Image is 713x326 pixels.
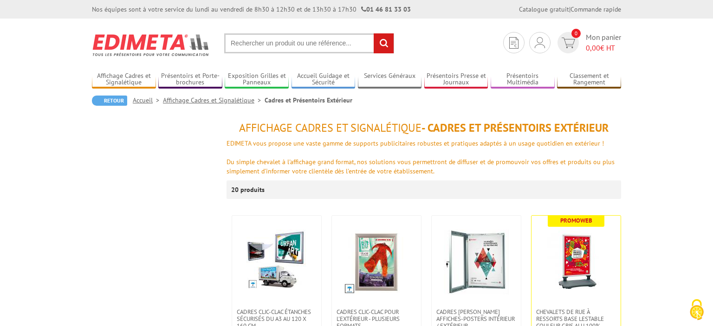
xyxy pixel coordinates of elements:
a: Affichage Cadres et Signalétique [92,72,156,87]
h1: - Cadres et Présentoirs Extérieur [227,122,621,134]
a: Présentoirs et Porte-brochures [158,72,222,87]
a: Commande rapide [570,5,621,13]
img: Chevalets de rue à ressorts base lestable couleur Gris Alu 100% waterproof/ étanche [544,230,609,294]
div: EDIMETA vous propose une vaste gamme de supports publicitaires robustes et pratiques adaptés à un... [227,139,621,148]
strong: 01 46 81 33 03 [361,5,411,13]
a: Affichage Cadres et Signalétique [163,96,265,104]
img: Cookies (fenêtre modale) [685,298,708,321]
a: Classement et Rangement [557,72,621,87]
p: 20 produits [231,180,266,199]
a: Catalogue gratuit [519,5,569,13]
a: Retour [92,96,127,106]
span: Affichage Cadres et Signalétique [239,121,421,135]
input: Rechercher un produit ou une référence... [224,33,394,53]
input: rechercher [374,33,394,53]
b: Promoweb [560,217,592,224]
span: Mon panier [586,32,621,53]
img: devis rapide [509,37,519,49]
span: 0,00 [586,43,600,52]
div: | [519,5,621,14]
span: 0 [571,29,581,38]
img: Cadres Clic-Clac pour l'extérieur - PLUSIEURS FORMATS [344,230,409,294]
a: Présentoirs Presse et Journaux [424,72,488,87]
a: devis rapide 0 Mon panier 0,00€ HT [555,32,621,53]
div: Du simple chevalet à l'affichage grand format, nos solutions vous permettront de diffuser et de p... [227,157,621,176]
button: Cookies (fenêtre modale) [681,294,713,326]
img: Edimeta [92,28,210,62]
a: Présentoirs Multimédia [491,72,555,87]
img: Cadres Clic-Clac étanches sécurisés du A3 au 120 x 160 cm [246,230,307,290]
span: € HT [586,43,621,53]
a: Accueil Guidage et Sécurité [292,72,356,87]
a: Services Généraux [358,72,422,87]
a: Accueil [133,96,163,104]
img: Cadres vitrines affiches-posters intérieur / extérieur [444,230,509,294]
div: Nos équipes sont à votre service du lundi au vendredi de 8h30 à 12h30 et de 13h30 à 17h30 [92,5,411,14]
img: devis rapide [562,38,575,48]
a: Exposition Grilles et Panneaux [225,72,289,87]
img: devis rapide [535,37,545,48]
li: Cadres et Présentoirs Extérieur [265,96,352,105]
